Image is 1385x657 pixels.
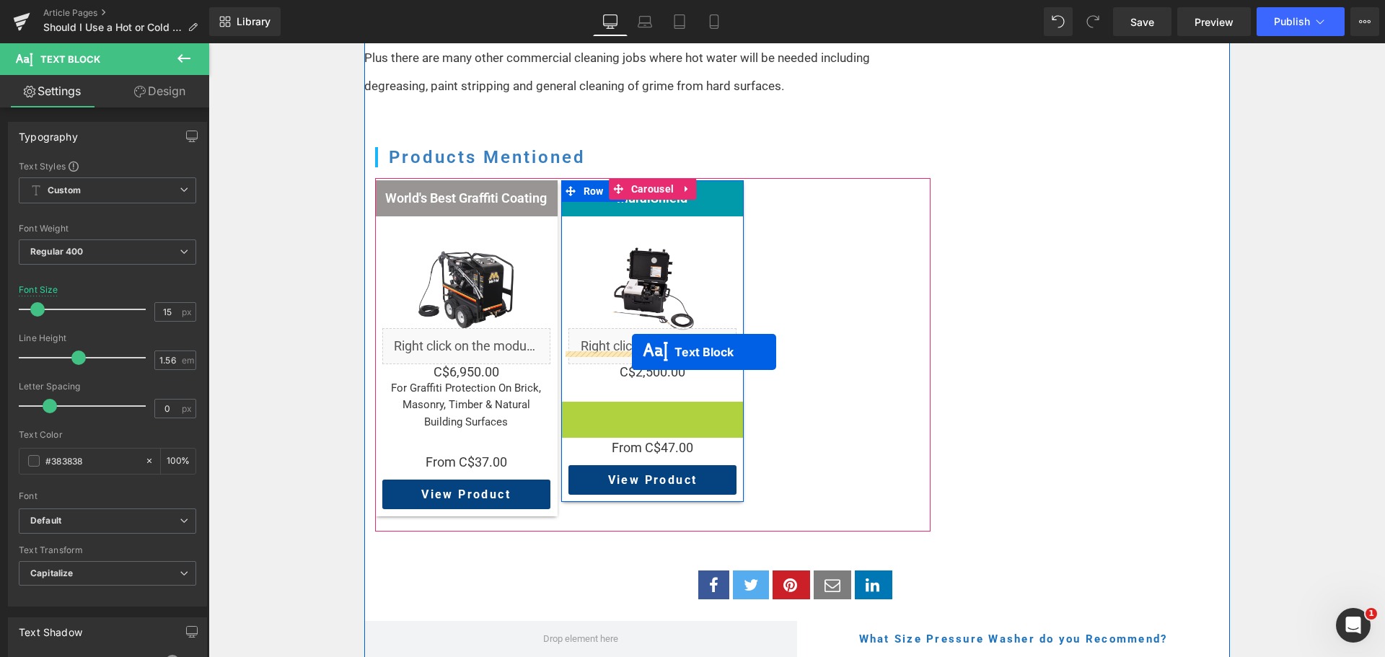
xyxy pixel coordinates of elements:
i: Default [30,515,61,527]
b: Capitalize [30,568,73,578]
span: Preview [1195,14,1234,30]
a: View Product [360,422,528,451]
p: From C$37.00 [167,409,349,429]
img: Mi-T-M Hot Water Pressure Washer + Free Graff-Attak-Pak [207,195,308,296]
div: Font Size [19,285,58,295]
div: Font [19,491,196,501]
a: Expand / Collapse [469,135,488,156]
a: Laptop [628,7,662,36]
div: Text Transform [19,545,196,555]
h1: Products Mentioned [180,104,722,125]
button: Undo [1044,7,1073,36]
div: % [161,449,195,474]
a: Expand / Collapse [399,137,418,159]
div: Text Color [19,430,196,440]
span: C$6,950.00 [225,321,291,337]
button: Redo [1078,7,1107,36]
a: Mobile [697,7,731,36]
span: View Product [213,444,302,458]
input: Color [45,453,138,469]
a: Article Pages [43,7,209,19]
span: View Product [400,430,489,444]
img: EcoBlaster, Portable Pressure Washing System [394,195,495,296]
p: From C$47.00 [353,394,535,415]
button: Publish [1257,7,1345,36]
span: C$2,500.00 [411,321,477,337]
b: Custom [48,185,81,197]
span: px [182,307,194,317]
div: Font Weight [19,224,196,234]
a: Tablet [662,7,697,36]
span: Text Block [40,53,100,65]
h5: World's Best Graffiti Coating [167,148,349,163]
a: Desktop [593,7,628,36]
span: Save [1130,14,1154,30]
span: Should I Use a Hot or Cold Water Pressure Washer for Graffiti Removal? [43,22,182,33]
span: 1 [1366,608,1377,619]
button: More [1350,7,1379,36]
div: Typography [19,123,78,143]
span: px [182,404,194,413]
span: What Size Pressure Washer do you Recommend? [651,589,959,602]
a: New Library [209,7,281,36]
a: What Size Pressure Washer do you Recommend? [589,578,1021,614]
div: Text Shadow [19,618,82,638]
p: For Graffiti Protection On Brick, Masonry, Timber & Natural Building Surfaces [174,337,342,387]
div: Letter Spacing [19,382,196,392]
span: Carousel [419,135,469,156]
span: Library [237,15,271,28]
a: Preview [1177,7,1251,36]
div: Text Styles [19,160,196,172]
a: Design [107,75,212,107]
p: Plus there are many other commercial cleaning jobs where hot water will be needed including degre... [156,1,716,57]
span: em [182,356,194,365]
b: Regular 400 [30,246,84,257]
iframe: Intercom live chat [1336,608,1371,643]
a: View Product [174,436,342,466]
div: Line Height [19,333,196,343]
span: Publish [1274,16,1310,27]
span: Row [371,137,399,159]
